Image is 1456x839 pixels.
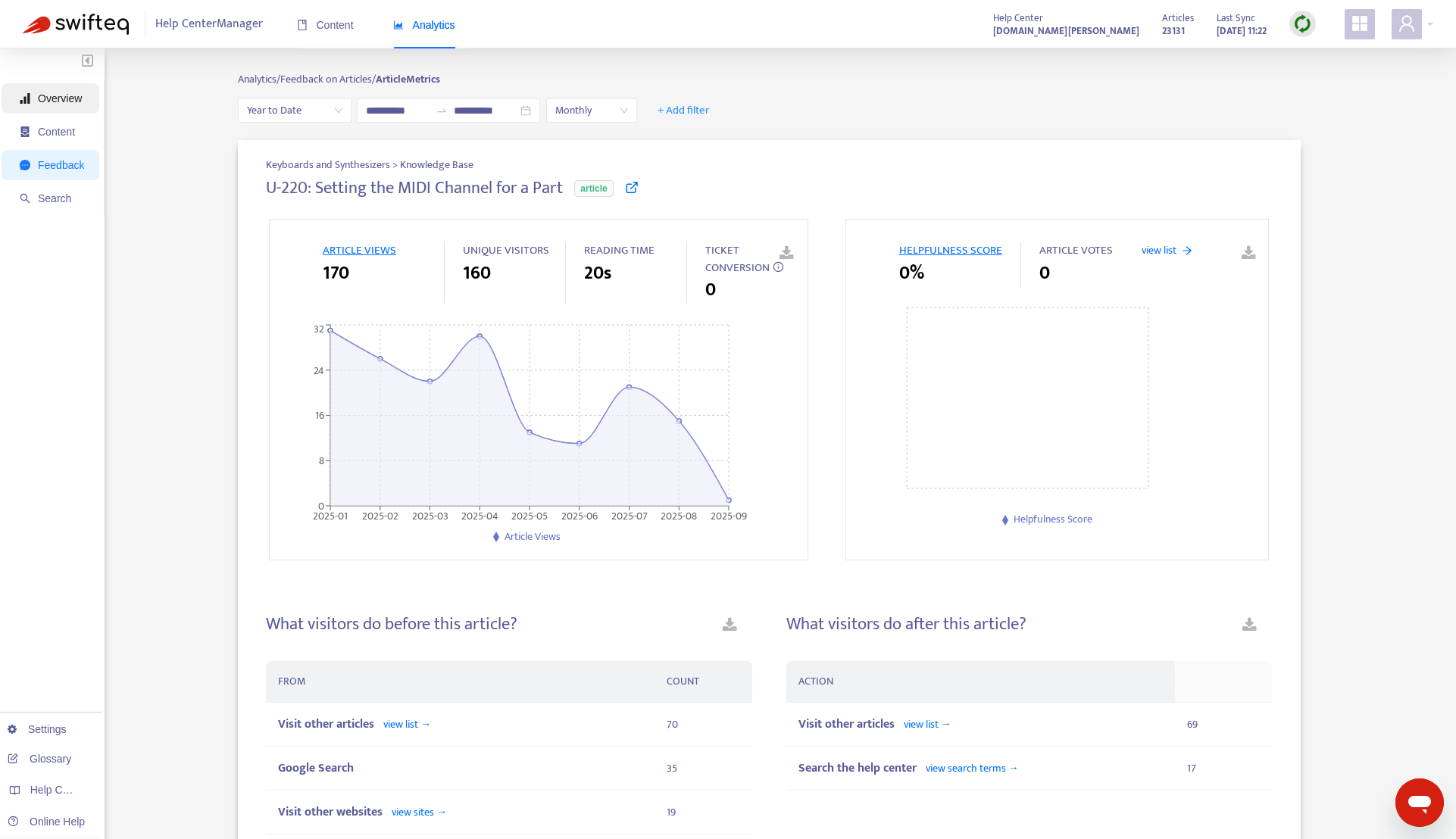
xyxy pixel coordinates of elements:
[20,126,30,137] span: container
[1395,778,1444,827] iframe: メッセージングウィンドウの起動ボタン、進行中の会話
[278,758,354,778] span: Google Search
[393,19,455,31] span: Analytics
[314,361,324,379] tspan: 24
[584,241,655,260] span: READING TIME
[278,802,383,822] span: Visit other websites
[786,661,1175,703] th: ACTION
[278,714,374,735] span: Visit other articles
[20,160,30,170] span: message
[30,784,92,796] span: Help Centers
[1351,14,1369,33] span: appstore
[993,22,1139,39] a: [DOMAIN_NAME][PERSON_NAME]
[1014,510,1092,528] span: Helpfulness Score
[266,661,655,703] th: FROM
[463,260,491,287] span: 160
[319,452,324,469] tspan: 8
[23,14,129,35] img: Swifteq
[667,716,678,733] span: 70
[20,193,30,204] span: search
[798,714,895,735] span: Visit other articles
[362,507,398,525] tspan: 2025-02
[655,661,751,703] th: COUNT
[238,70,376,88] span: Analytics/ Feedback on Articles/
[658,101,710,120] span: + Add filter
[376,70,440,88] strong: Article Metrics
[297,19,354,31] span: Content
[266,178,563,198] h4: U-220: Setting the MIDI Channel for a Part
[38,159,84,171] span: Feedback
[463,241,549,260] span: UNIQUE VISITORS
[899,260,924,287] span: 0%
[705,241,770,277] span: TICKET CONVERSION
[412,507,448,525] tspan: 2025-03
[400,157,473,173] span: Knowledge Base
[155,10,263,39] span: Help Center Manager
[8,723,67,735] a: Settings
[38,126,75,138] span: Content
[555,99,628,122] span: Monthly
[561,507,598,525] tspan: 2025-06
[266,156,392,173] span: Keyboards and Synthesizers
[1039,241,1113,260] span: ARTICLE VOTES
[667,759,677,777] span: 35
[646,98,721,123] button: + Add filter
[993,10,1043,27] span: Help Center
[323,260,349,287] span: 170
[392,803,447,821] span: view sites →
[899,241,1002,260] span: HELPFULNESS SCORE
[318,497,324,515] tspan: 0
[1162,10,1194,27] span: Articles
[1293,14,1312,33] img: sync.dc5367851b00ba804db3.png
[1162,23,1185,39] strong: 23131
[247,99,342,122] span: Year to Date
[904,716,951,733] span: view list →
[38,192,71,204] span: Search
[38,92,82,104] span: Overview
[926,759,1019,777] span: view search terms →
[1182,245,1192,256] span: arrow-right
[705,276,716,304] span: 0
[323,241,396,260] span: ARTICLE VIEWS
[505,528,561,545] span: Article Views
[436,104,448,117] span: swap-right
[661,507,697,525] tspan: 2025-08
[461,507,498,525] tspan: 2025-04
[1187,716,1198,733] span: 69
[711,507,747,525] tspan: 2025-09
[1187,759,1196,777] span: 17
[266,614,517,635] h4: What visitors do before this article?
[313,507,348,525] tspan: 2025-01
[1217,23,1267,39] strong: [DATE] 11:22
[20,93,30,104] span: signal
[8,753,71,765] a: Glossary
[436,104,448,117] span: to
[611,507,648,525] tspan: 2025-07
[1039,260,1050,287] span: 0
[297,20,308,30] span: book
[1217,10,1255,27] span: Last Sync
[315,407,324,424] tspan: 16
[511,507,548,525] tspan: 2025-05
[798,758,917,778] span: Search the help center
[1142,242,1176,258] span: view list
[786,614,1026,635] h4: What visitors do after this article?
[993,23,1139,39] strong: [DOMAIN_NAME][PERSON_NAME]
[392,156,400,173] span: >
[584,260,611,287] span: 20s
[8,816,85,828] a: Online Help
[574,180,613,197] span: article
[667,803,676,821] span: 19
[1398,14,1416,33] span: user
[393,20,404,30] span: area-chart
[383,716,431,733] span: view list →
[314,320,324,338] tspan: 32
